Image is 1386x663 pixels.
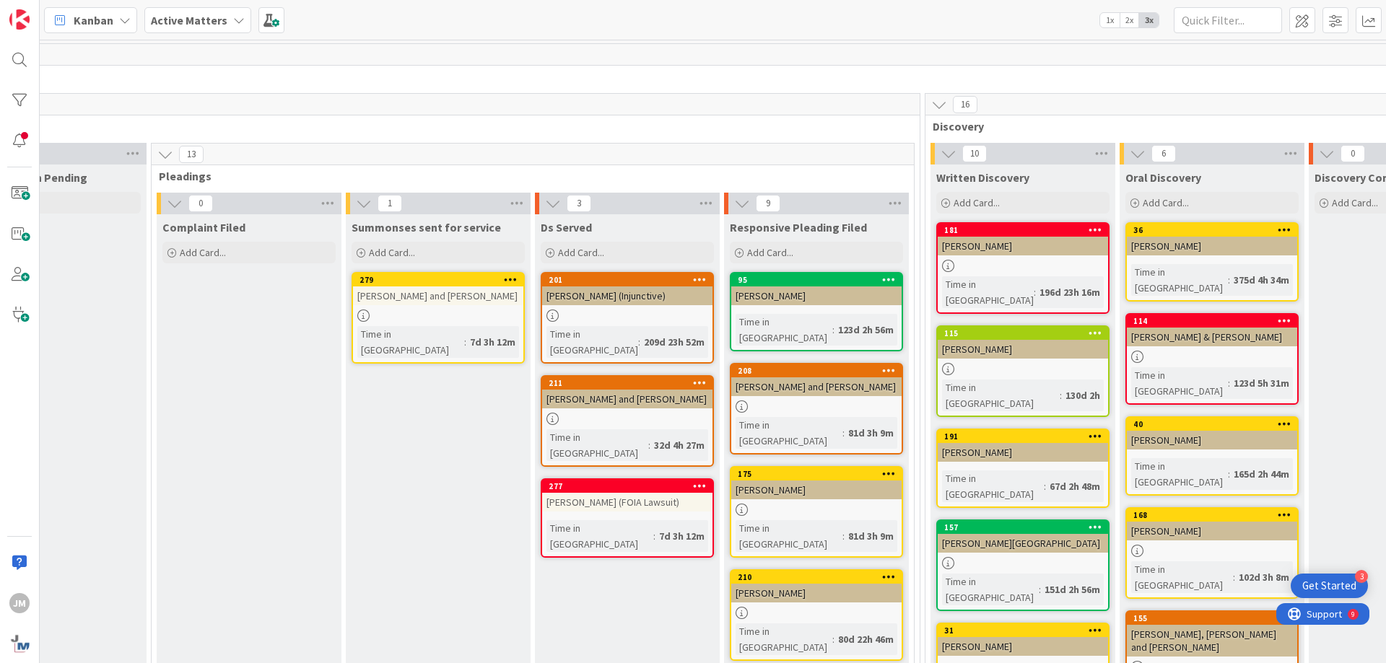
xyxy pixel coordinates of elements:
a: 201[PERSON_NAME] (Injunctive)Time in [GEOGRAPHIC_DATA]:209d 23h 52m [541,272,714,364]
div: 95[PERSON_NAME] [731,273,902,305]
span: : [653,528,655,544]
div: 157 [938,521,1108,534]
a: 211[PERSON_NAME] and [PERSON_NAME]Time in [GEOGRAPHIC_DATA]:32d 4h 27m [541,375,714,467]
div: Time in [GEOGRAPHIC_DATA] [1131,561,1233,593]
div: 211[PERSON_NAME] and [PERSON_NAME] [542,377,712,408]
span: : [464,334,466,350]
span: 9 [756,195,780,212]
div: 277[PERSON_NAME] (FOIA Lawsuit) [542,480,712,511]
span: Add Card... [954,196,1000,209]
span: 3x [1139,13,1159,27]
div: 201 [542,273,712,286]
a: 208[PERSON_NAME] and [PERSON_NAME]Time in [GEOGRAPHIC_DATA]:81d 3h 9m [730,363,903,455]
div: [PERSON_NAME] and [PERSON_NAME] [353,286,523,305]
div: [PERSON_NAME] [1127,431,1297,449]
div: 209d 23h 52m [640,334,708,350]
div: Time in [GEOGRAPHIC_DATA] [546,326,638,358]
div: Time in [GEOGRAPHIC_DATA] [736,520,842,552]
span: : [842,425,845,441]
div: 191 [938,430,1108,443]
div: 208 [731,364,902,377]
div: 36 [1127,224,1297,237]
span: Add Card... [180,246,226,259]
a: 115[PERSON_NAME]Time in [GEOGRAPHIC_DATA]:130d 2h [936,325,1110,417]
span: 2x [1120,13,1139,27]
span: : [1060,387,1062,403]
span: : [1233,569,1235,585]
div: 277 [542,480,712,493]
div: 36 [1133,225,1297,235]
div: 32d 4h 27m [650,437,708,453]
div: Time in [GEOGRAPHIC_DATA] [546,429,648,461]
span: Responsive Pleading Filed [730,220,867,234]
div: 277 [549,481,712,491]
div: 36[PERSON_NAME] [1127,224,1297,255]
div: 165d 2h 44m [1230,466,1293,482]
span: 3 [567,195,591,212]
div: 151d 2h 56m [1041,581,1104,597]
div: Time in [GEOGRAPHIC_DATA] [942,574,1039,605]
div: 157[PERSON_NAME][GEOGRAPHIC_DATA] [938,521,1108,553]
a: 157[PERSON_NAME][GEOGRAPHIC_DATA]Time in [GEOGRAPHIC_DATA]:151d 2h 56m [936,519,1110,611]
div: [PERSON_NAME][GEOGRAPHIC_DATA] [938,534,1108,553]
div: 40[PERSON_NAME] [1127,418,1297,449]
div: 196d 23h 16m [1036,284,1104,300]
span: : [1228,466,1230,482]
div: 175 [731,467,902,480]
div: 155 [1133,613,1297,623]
div: [PERSON_NAME] [938,637,1108,656]
div: 102d 3h 8m [1235,569,1293,585]
img: avatar [9,633,30,654]
a: 175[PERSON_NAME]Time in [GEOGRAPHIC_DATA]:81d 3h 9m [730,466,903,558]
a: 40[PERSON_NAME]Time in [GEOGRAPHIC_DATA]:165d 2h 44m [1125,416,1299,496]
span: Add Card... [1332,196,1378,209]
div: [PERSON_NAME] & [PERSON_NAME] [1127,328,1297,346]
div: 191 [944,431,1108,442]
div: 114 [1133,316,1297,326]
span: Add Card... [558,246,604,259]
div: [PERSON_NAME] [1127,522,1297,540]
div: [PERSON_NAME] and [PERSON_NAME] [731,377,902,396]
div: 208 [738,366,902,376]
span: Ds Served [541,220,592,234]
div: 210[PERSON_NAME] [731,571,902,602]
div: [PERSON_NAME] (FOIA Lawsuit) [542,493,712,511]
a: 191[PERSON_NAME]Time in [GEOGRAPHIC_DATA]:67d 2h 48m [936,429,1110,508]
div: 168 [1127,509,1297,522]
a: 210[PERSON_NAME]Time in [GEOGRAPHIC_DATA]:80d 22h 46m [730,569,903,661]
div: 208[PERSON_NAME] and [PERSON_NAME] [731,364,902,396]
span: : [1039,581,1041,597]
div: 115 [944,328,1108,338]
div: 114[PERSON_NAME] & [PERSON_NAME] [1127,315,1297,346]
div: [PERSON_NAME] [938,237,1108,255]
div: [PERSON_NAME] [938,443,1108,462]
div: 168 [1133,510,1297,520]
div: 7d 3h 12m [466,334,519,350]
div: 40 [1127,418,1297,431]
div: 9 [75,6,79,17]
div: 3 [1355,570,1368,583]
span: Complaint Filed [162,220,245,234]
div: [PERSON_NAME] and [PERSON_NAME] [542,390,712,408]
span: : [1228,272,1230,288]
span: 10 [962,145,987,162]
span: : [832,322,834,338]
div: 375d 4h 34m [1230,272,1293,288]
div: [PERSON_NAME] [1127,237,1297,255]
span: : [1228,375,1230,391]
div: 279 [353,273,523,286]
span: 0 [1341,145,1365,162]
span: : [648,437,650,453]
div: 123d 2h 56m [834,322,897,338]
div: 155 [1127,612,1297,625]
a: 181[PERSON_NAME]Time in [GEOGRAPHIC_DATA]:196d 23h 16m [936,222,1110,314]
span: Add Card... [1143,196,1189,209]
span: : [832,631,834,647]
div: 181[PERSON_NAME] [938,224,1108,255]
div: Get Started [1302,579,1356,593]
div: 211 [549,378,712,388]
div: 95 [731,273,902,286]
div: 157 [944,522,1108,532]
span: : [638,334,640,350]
div: 7d 3h 12m [655,528,708,544]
